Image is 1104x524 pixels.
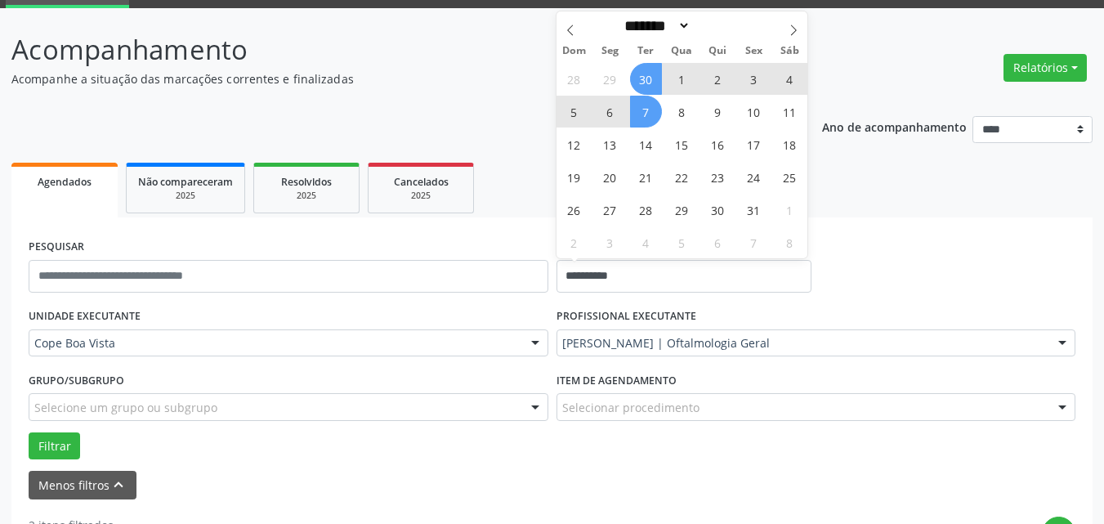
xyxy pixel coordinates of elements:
span: [PERSON_NAME] | Oftalmologia Geral [562,335,1043,352]
label: Item de agendamento [556,368,677,393]
span: Outubro 24, 2025 [738,161,770,193]
p: Acompanhe a situação das marcações correntes e finalizadas [11,70,768,87]
input: Year [691,17,744,34]
span: Novembro 8, 2025 [774,226,806,258]
span: Outubro 18, 2025 [774,128,806,160]
label: PESQUISAR [29,235,84,260]
span: Novembro 5, 2025 [666,226,698,258]
div: 2025 [266,190,347,202]
span: Outubro 2, 2025 [702,63,734,95]
span: Outubro 15, 2025 [666,128,698,160]
span: Não compareceram [138,175,233,189]
div: 2025 [380,190,462,202]
div: 2025 [138,190,233,202]
span: Outubro 28, 2025 [630,194,662,226]
select: Month [619,17,691,34]
span: Outubro 7, 2025 [630,96,662,128]
span: Outubro 6, 2025 [594,96,626,128]
p: Ano de acompanhamento [822,116,967,137]
span: Qua [664,46,699,56]
span: Outubro 27, 2025 [594,194,626,226]
button: Menos filtroskeyboard_arrow_up [29,471,136,499]
span: Setembro 28, 2025 [558,63,590,95]
span: Selecione um grupo ou subgrupo [34,399,217,416]
span: Cope Boa Vista [34,335,515,352]
span: Outubro 10, 2025 [738,96,770,128]
span: Setembro 29, 2025 [594,63,626,95]
span: Novembro 7, 2025 [738,226,770,258]
span: Outubro 30, 2025 [702,194,734,226]
span: Outubro 21, 2025 [630,161,662,193]
span: Outubro 4, 2025 [774,63,806,95]
span: Outubro 26, 2025 [558,194,590,226]
span: Outubro 9, 2025 [702,96,734,128]
span: Outubro 23, 2025 [702,161,734,193]
span: Outubro 16, 2025 [702,128,734,160]
span: Selecionar procedimento [562,399,699,416]
label: PROFISSIONAL EXECUTANTE [556,304,696,329]
span: Novembro 6, 2025 [702,226,734,258]
span: Sáb [771,46,807,56]
span: Outubro 13, 2025 [594,128,626,160]
span: Outubro 17, 2025 [738,128,770,160]
span: Dom [556,46,592,56]
p: Acompanhamento [11,29,768,70]
span: Outubro 3, 2025 [738,63,770,95]
label: Grupo/Subgrupo [29,368,124,393]
span: Novembro 1, 2025 [774,194,806,226]
span: Outubro 8, 2025 [666,96,698,128]
label: UNIDADE EXECUTANTE [29,304,141,329]
span: Qui [699,46,735,56]
span: Outubro 11, 2025 [774,96,806,128]
span: Setembro 30, 2025 [630,63,662,95]
span: Cancelados [394,175,449,189]
span: Resolvidos [281,175,332,189]
span: Outubro 12, 2025 [558,128,590,160]
span: Outubro 22, 2025 [666,161,698,193]
span: Novembro 2, 2025 [558,226,590,258]
span: Seg [592,46,628,56]
span: Sex [735,46,771,56]
span: Agendados [38,175,92,189]
span: Outubro 1, 2025 [666,63,698,95]
span: Outubro 29, 2025 [666,194,698,226]
span: Outubro 31, 2025 [738,194,770,226]
span: Outubro 5, 2025 [558,96,590,128]
span: Outubro 25, 2025 [774,161,806,193]
i: keyboard_arrow_up [110,476,127,494]
span: Ter [628,46,664,56]
span: Outubro 14, 2025 [630,128,662,160]
span: Outubro 19, 2025 [558,161,590,193]
span: Outubro 20, 2025 [594,161,626,193]
span: Novembro 3, 2025 [594,226,626,258]
span: Novembro 4, 2025 [630,226,662,258]
button: Relatórios [1003,54,1087,82]
button: Filtrar [29,432,80,460]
